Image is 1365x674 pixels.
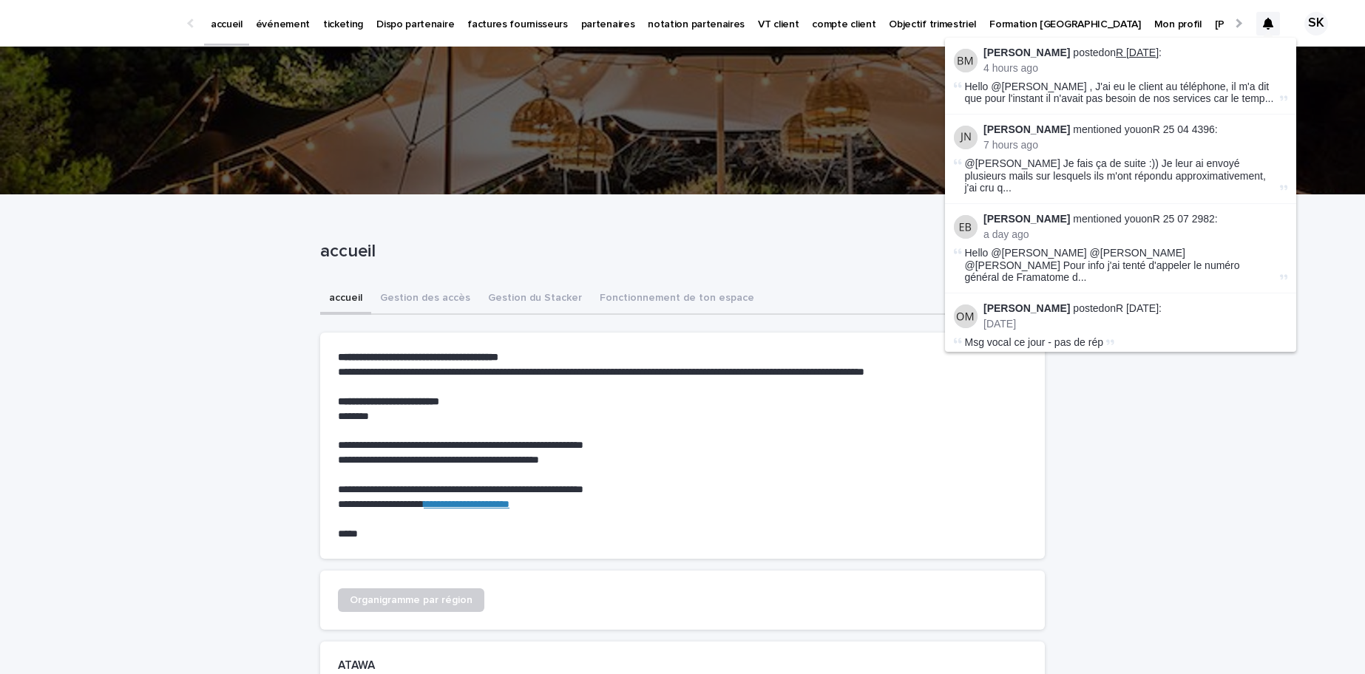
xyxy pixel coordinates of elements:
[983,302,1287,315] p: posted on :
[983,213,1070,225] strong: [PERSON_NAME]
[338,588,484,612] a: Organigramme par région
[1116,302,1159,314] a: R [DATE]
[1304,12,1328,35] div: SK
[965,81,1277,106] span: Hello @[PERSON_NAME] , J'ai eu le client au téléphone, il m'a dit que pour l'instant il n'avait p...
[983,123,1287,136] p: mentioned you on :
[983,47,1287,59] p: posted on :
[30,9,173,38] img: Ls34BcGeRexTGTNfXpUC
[320,284,371,315] button: accueil
[591,284,763,315] button: Fonctionnement de ton espace
[479,284,591,315] button: Gestion du Stacker
[954,126,978,149] img: Jeanne Nogrix
[983,228,1287,241] p: a day ago
[983,302,1070,314] strong: [PERSON_NAME]
[1116,47,1159,58] a: R [DATE]
[983,123,1070,135] strong: [PERSON_NAME]
[954,215,978,239] img: Esteban Bolanos
[965,336,1104,348] span: Msg vocal ce jour - pas de rép
[983,47,1070,58] strong: [PERSON_NAME]
[320,241,1039,262] p: accueil
[1153,213,1215,225] a: R 25 07 2982
[1153,123,1215,135] a: R 25 04 4396
[954,304,978,328] img: Olivia Marchand
[983,139,1287,152] p: 7 hours ago
[983,62,1287,75] p: 4 hours ago
[965,157,1277,194] span: @[PERSON_NAME] Je fais ça de suite :)) Je leur ai envoyé plusieurs mails sur lesquels ils m'ont r...
[338,659,375,673] h2: ATAWA
[371,284,479,315] button: Gestion des accès
[983,213,1287,225] p: mentioned you on :
[350,595,472,605] span: Organigramme par région
[965,247,1277,284] span: Hello @[PERSON_NAME] @[PERSON_NAME] @[PERSON_NAME] Pour info j'ai tenté d'appeler le numéro génér...
[983,318,1287,330] p: [DATE]
[954,49,978,72] img: Benjamin Merchie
